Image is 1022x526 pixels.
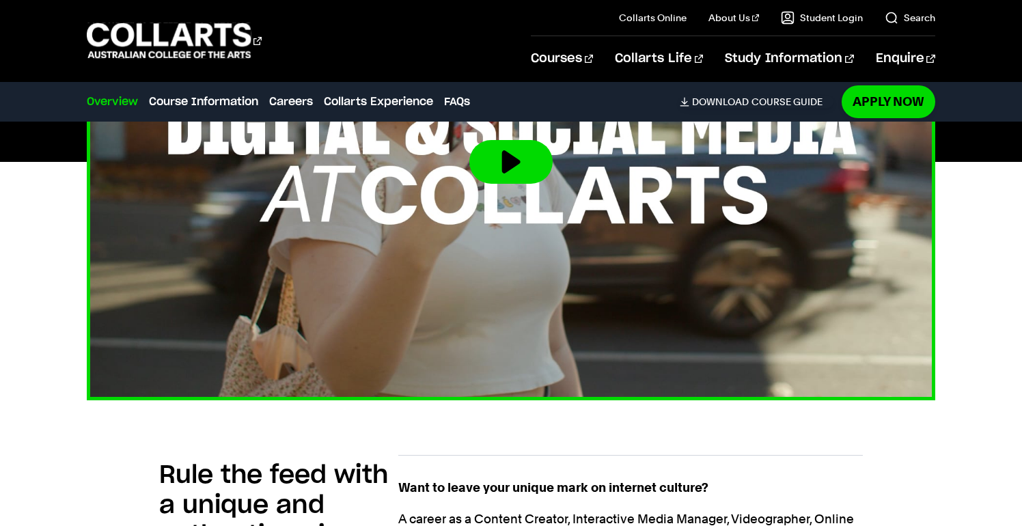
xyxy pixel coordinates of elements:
a: Study Information [725,36,853,81]
a: Apply Now [842,85,935,117]
a: Collarts Online [619,11,687,25]
div: Go to homepage [87,21,262,60]
strong: Want to leave your unique mark on internet culture? [398,480,708,495]
a: FAQs [444,94,470,110]
a: Careers [269,94,313,110]
a: Courses [531,36,593,81]
a: Enquire [876,36,935,81]
a: Overview [87,94,138,110]
a: Search [885,11,935,25]
a: Collarts Experience [324,94,433,110]
a: Course Information [149,94,258,110]
a: Student Login [781,11,863,25]
span: Download [692,96,749,108]
a: Collarts Life [615,36,703,81]
a: DownloadCourse Guide [680,96,833,108]
a: About Us [708,11,759,25]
